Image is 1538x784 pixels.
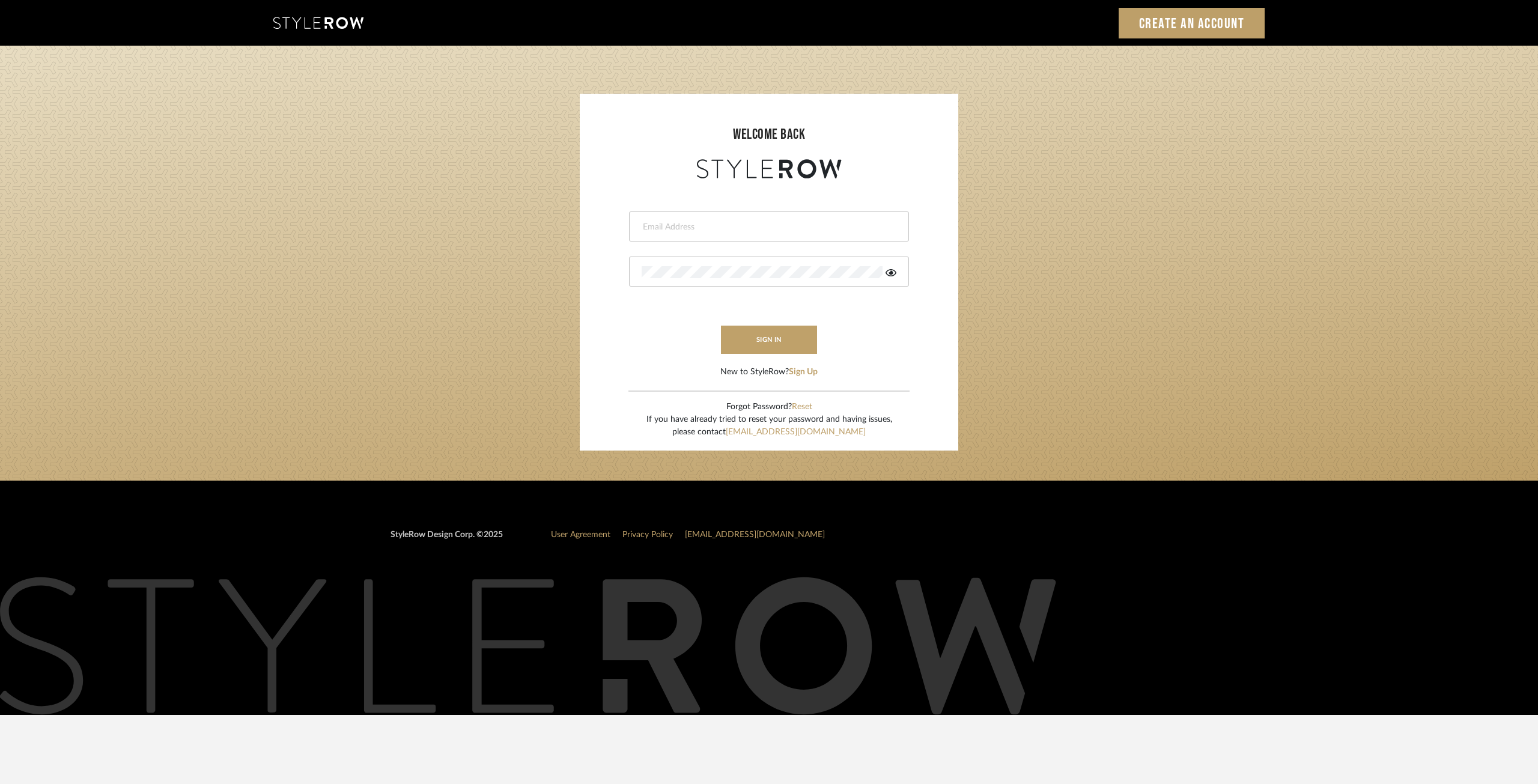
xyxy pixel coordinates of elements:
div: New to StyleRow? [720,366,818,378]
a: [EMAIL_ADDRESS][DOMAIN_NAME] [685,530,825,539]
div: Forgot Password? [646,401,892,413]
div: If you have already tried to reset your password and having issues, please contact [646,413,892,439]
a: Create an Account [1119,8,1265,38]
div: welcome back [592,124,946,145]
a: User Agreement [551,530,610,539]
input: Email Address [642,221,893,233]
a: Privacy Policy [622,530,673,539]
button: Reset [792,401,812,413]
button: sign in [721,326,817,354]
a: [EMAIL_ADDRESS][DOMAIN_NAME] [726,428,866,436]
button: Sign Up [789,366,818,378]
div: StyleRow Design Corp. ©2025 [391,529,503,551]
